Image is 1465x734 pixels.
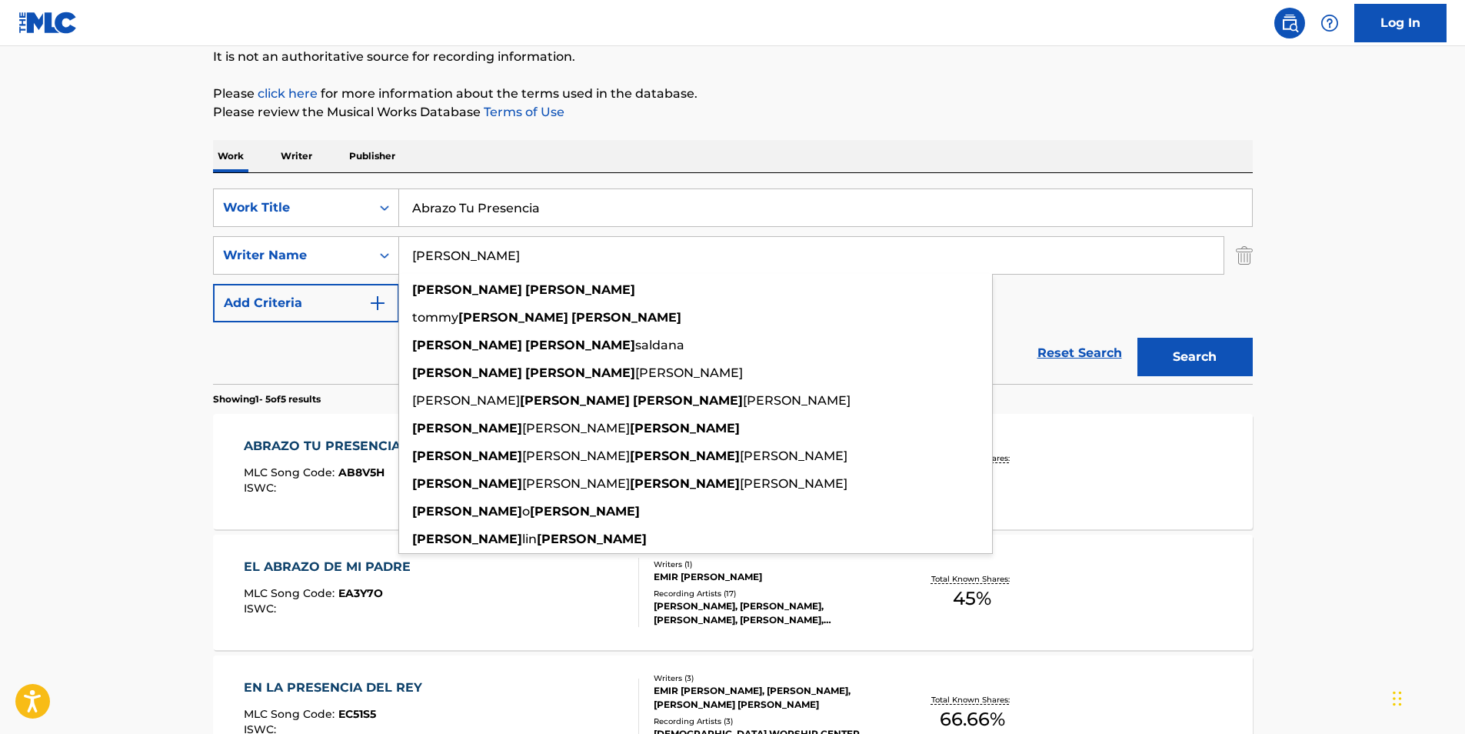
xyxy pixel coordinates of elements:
strong: [PERSON_NAME] [520,393,630,408]
iframe: Chat Widget [1388,660,1465,734]
button: Search [1137,338,1253,376]
p: Total Known Shares: [931,573,1014,585]
span: MLC Song Code : [244,707,338,721]
div: Drag [1393,676,1402,722]
a: EL ABRAZO DE MI PADREMLC Song Code:EA3Y7OISWC:Writers (1)EMIR [PERSON_NAME]Recording Artists (17)... [213,535,1253,650]
a: click here [258,86,318,101]
span: AB8V5H [338,465,385,479]
span: o [522,504,530,519]
strong: [PERSON_NAME] [630,476,740,491]
strong: [PERSON_NAME] [571,310,681,325]
img: search [1280,14,1299,32]
strong: [PERSON_NAME] [525,365,635,380]
a: ABRAZO TU PRESENCIAMLC Song Code:AB8V5HISWC:Writers (1)EMIR [PERSON_NAME]Recording Artists (8)[PE... [213,414,1253,529]
span: EC51S5 [338,707,376,721]
strong: [PERSON_NAME] [630,449,740,463]
span: [PERSON_NAME] [743,393,851,408]
div: Recording Artists ( 17 ) [654,588,886,599]
strong: [PERSON_NAME] [412,476,522,491]
span: lin [522,532,537,546]
strong: [PERSON_NAME] [633,393,743,408]
img: 9d2ae6d4665cec9f34b9.svg [368,294,387,312]
span: MLC Song Code : [244,465,338,479]
p: Publisher [345,140,400,172]
img: MLC Logo [18,12,78,34]
span: [PERSON_NAME] [522,476,630,491]
span: EA3Y7O [338,586,383,600]
div: EL ABRAZO DE MI PADRE [244,558,418,576]
span: MLC Song Code : [244,586,338,600]
strong: [PERSON_NAME] [412,282,522,297]
strong: [PERSON_NAME] [630,421,740,435]
p: Work [213,140,248,172]
span: ISWC : [244,602,280,616]
button: Add Criteria [213,284,399,322]
strong: [PERSON_NAME] [412,504,522,519]
span: 45 % [953,585,991,612]
p: Showing 1 - 5 of 5 results [213,392,321,406]
strong: [PERSON_NAME] [530,504,640,519]
div: EMIR [PERSON_NAME] [654,570,886,584]
a: Reset Search [1030,336,1130,370]
span: 66.66 % [940,706,1005,733]
div: Writer Name [223,246,361,265]
div: EN LA PRESENCIA DEL REY [244,679,430,697]
strong: [PERSON_NAME] [458,310,568,325]
div: EMIR [PERSON_NAME], [PERSON_NAME], [PERSON_NAME] [PERSON_NAME] [654,684,886,712]
div: Help [1314,8,1345,38]
p: Please for more information about the terms used in the database. [213,85,1253,103]
span: [PERSON_NAME] [740,449,847,463]
form: Search Form [213,189,1253,384]
p: Total Known Shares: [931,694,1014,706]
a: Terms of Use [481,105,564,119]
div: ABRAZO TU PRESENCIA [244,437,408,455]
div: Writers ( 3 ) [654,672,886,684]
span: [PERSON_NAME] [740,476,847,491]
a: Public Search [1274,8,1305,38]
span: saldana [635,338,684,352]
span: [PERSON_NAME] [635,365,743,380]
p: Please review the Musical Works Database [213,103,1253,122]
span: ISWC : [244,481,280,495]
img: Delete Criterion [1236,236,1253,275]
strong: [PERSON_NAME] [412,532,522,546]
p: Writer [276,140,317,172]
a: Log In [1354,4,1447,42]
div: Writers ( 1 ) [654,559,886,570]
div: [PERSON_NAME], [PERSON_NAME], [PERSON_NAME], [PERSON_NAME], [PERSON_NAME] [654,599,886,627]
strong: [PERSON_NAME] [412,421,522,435]
img: help [1320,14,1339,32]
div: Recording Artists ( 3 ) [654,716,886,727]
span: [PERSON_NAME] [412,393,520,408]
strong: [PERSON_NAME] [412,338,522,352]
strong: [PERSON_NAME] [412,449,522,463]
strong: [PERSON_NAME] [525,282,635,297]
span: [PERSON_NAME] [522,421,630,435]
span: [PERSON_NAME] [522,449,630,463]
strong: [PERSON_NAME] [412,365,522,380]
p: It is not an authoritative source for recording information. [213,48,1253,66]
div: Work Title [223,199,361,217]
span: tommy [412,310,458,325]
strong: [PERSON_NAME] [537,532,647,546]
strong: [PERSON_NAME] [525,338,635,352]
